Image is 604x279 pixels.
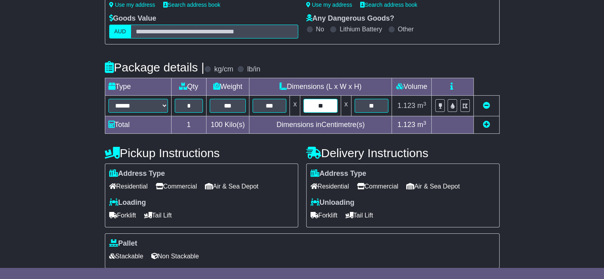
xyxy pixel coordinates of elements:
span: Air & Sea Depot [406,180,460,192]
span: Residential [311,180,349,192]
td: Qty [171,78,206,96]
label: lb/in [247,65,260,74]
label: Pallet [109,239,137,248]
td: Type [105,78,171,96]
label: Any Dangerous Goods? [306,14,394,23]
td: Kilo(s) [206,116,249,134]
h4: Package details | [105,61,205,74]
td: Dimensions in Centimetre(s) [249,116,392,134]
td: Weight [206,78,249,96]
span: Residential [109,180,148,192]
a: Search address book [163,2,220,8]
span: 1.123 [398,102,415,110]
a: Search address book [360,2,417,8]
span: Commercial [156,180,197,192]
h4: Pickup Instructions [105,146,298,160]
span: Tail Lift [144,209,172,221]
label: Lithium Battery [340,25,382,33]
span: Commercial [357,180,398,192]
label: Loading [109,198,146,207]
label: Unloading [311,198,355,207]
span: 1.123 [398,121,415,129]
span: Stackable [109,250,143,262]
td: Dimensions (L x W x H) [249,78,392,96]
span: m [417,102,426,110]
td: Total [105,116,171,134]
span: Tail Lift [345,209,373,221]
h4: Delivery Instructions [306,146,500,160]
label: No [316,25,324,33]
span: 100 [210,121,222,129]
td: x [341,96,351,116]
a: Add new item [483,121,490,129]
td: x [290,96,300,116]
span: Air & Sea Depot [205,180,259,192]
sup: 3 [423,101,426,107]
a: Use my address [306,2,352,8]
a: Remove this item [483,102,490,110]
span: Non Stackable [151,250,199,262]
td: 1 [171,116,206,134]
label: Other [398,25,414,33]
sup: 3 [423,120,426,126]
span: Forklift [311,209,338,221]
label: Goods Value [109,14,156,23]
a: Use my address [109,2,155,8]
label: Address Type [311,169,367,178]
span: Forklift [109,209,136,221]
span: m [417,121,426,129]
td: Volume [392,78,432,96]
label: kg/cm [214,65,233,74]
label: Address Type [109,169,165,178]
label: AUD [109,25,131,38]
